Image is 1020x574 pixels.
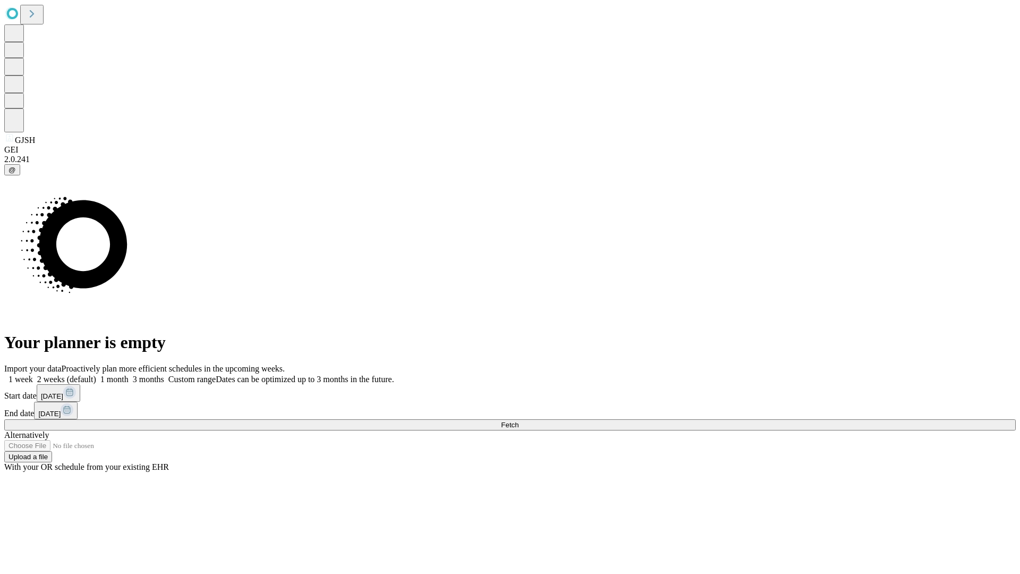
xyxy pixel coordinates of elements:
span: [DATE] [38,410,61,418]
span: Custom range [168,375,216,384]
span: 3 months [133,375,164,384]
span: @ [8,166,16,174]
h1: Your planner is empty [4,333,1016,352]
button: Upload a file [4,451,52,462]
button: [DATE] [34,402,78,419]
span: 1 month [100,375,129,384]
span: 1 week [8,375,33,384]
span: [DATE] [41,392,63,400]
div: Start date [4,384,1016,402]
button: Fetch [4,419,1016,430]
span: GJSH [15,136,35,145]
span: 2 weeks (default) [37,375,96,384]
span: Dates can be optimized up to 3 months in the future. [216,375,394,384]
span: Fetch [501,421,518,429]
div: 2.0.241 [4,155,1016,164]
span: Proactively plan more efficient schedules in the upcoming weeks. [62,364,285,373]
span: With your OR schedule from your existing EHR [4,462,169,471]
div: End date [4,402,1016,419]
button: @ [4,164,20,175]
span: Alternatively [4,430,49,440]
div: GEI [4,145,1016,155]
button: [DATE] [37,384,80,402]
span: Import your data [4,364,62,373]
